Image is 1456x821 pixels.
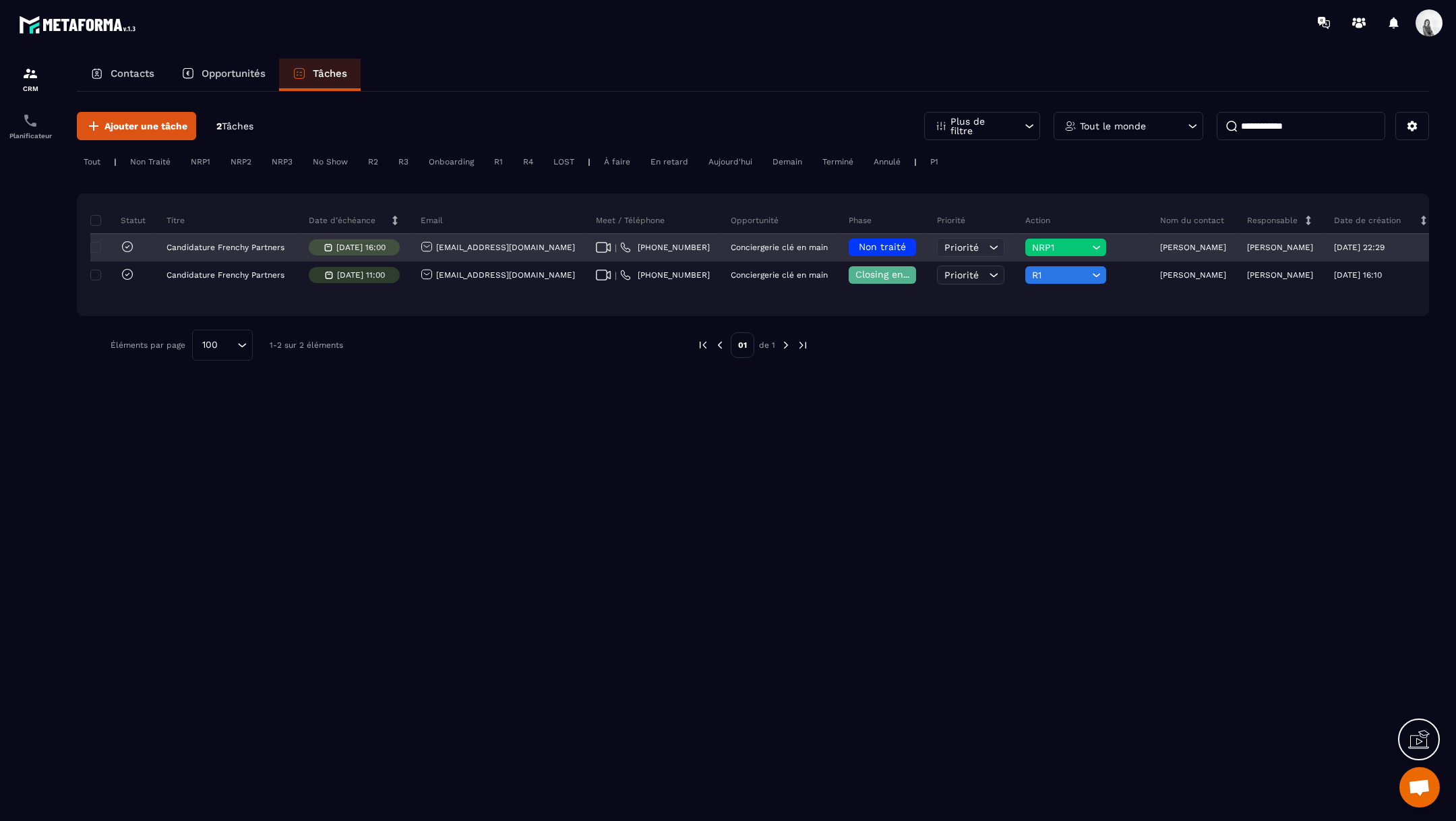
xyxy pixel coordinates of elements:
p: Contacts [111,67,154,80]
p: Date d’échéance [309,215,375,226]
img: next [780,339,792,351]
p: Phase [849,215,872,226]
img: logo [19,12,140,37]
div: Demain [766,154,809,170]
p: Conciergerie clé en main [731,270,828,280]
p: Tout le monde [1080,121,1146,131]
span: 100 [198,338,222,353]
img: prev [714,339,726,351]
p: Priorité [937,215,965,226]
div: Ouvrir le chat [1399,767,1440,808]
div: Non Traité [123,154,177,170]
div: Search for option [192,330,253,361]
div: Tout [77,154,107,170]
div: R2 [361,154,385,170]
input: Search for option [222,338,234,353]
p: Date de création [1334,215,1401,226]
a: Tâches [279,59,361,91]
p: | [588,157,590,166]
p: Titre [166,215,185,226]
div: LOST [547,154,581,170]
button: Ajouter une tâche [77,112,196,140]
div: NRP3 [265,154,299,170]
p: Email [421,215,443,226]
p: Candidature Frenchy Partners [166,270,284,280]
p: Nom du contact [1160,215,1224,226]
span: Ajouter une tâche [104,119,187,133]
a: formationformationCRM [3,55,57,102]
p: Conciergerie clé en main [731,243,828,252]
p: CRM [3,85,57,92]
span: Priorité [944,242,979,253]
div: R3 [392,154,415,170]
div: À faire [597,154,637,170]
p: [PERSON_NAME] [1247,243,1313,252]
div: Annulé [867,154,907,170]
span: R1 [1032,270,1089,280]
p: Opportunités [202,67,266,80]
p: [PERSON_NAME] [1160,270,1226,280]
p: de 1 [759,340,775,351]
p: Plus de filtre [950,117,1010,135]
p: 1-2 sur 2 éléments [270,340,343,350]
div: R1 [487,154,510,170]
p: Responsable [1247,215,1298,226]
a: Opportunités [168,59,279,91]
span: Priorité [944,270,979,280]
p: [DATE] 16:10 [1334,270,1382,280]
div: Aujourd'hui [702,154,759,170]
p: Tâches [313,67,347,80]
p: [DATE] 22:29 [1334,243,1385,252]
p: [PERSON_NAME] [1160,243,1226,252]
div: P1 [923,154,945,170]
p: [DATE] 16:00 [336,243,386,252]
a: schedulerschedulerPlanificateur [3,102,57,150]
a: Contacts [77,59,168,91]
div: Terminé [816,154,860,170]
p: Planificateur [3,132,57,140]
p: Statut [94,215,146,226]
span: NRP1 [1032,242,1089,253]
span: | [615,270,617,280]
span: | [615,243,617,253]
a: [PHONE_NUMBER] [620,270,710,280]
div: No Show [306,154,355,170]
div: Onboarding [422,154,481,170]
p: | [114,157,117,166]
span: Non traité [859,241,906,252]
img: next [797,339,809,351]
p: 2 [216,120,253,133]
p: Meet / Téléphone [596,215,665,226]
div: NRP2 [224,154,258,170]
p: Candidature Frenchy Partners [166,243,284,252]
div: NRP1 [184,154,217,170]
p: Éléments par page [111,340,185,350]
div: En retard [644,154,695,170]
a: [PHONE_NUMBER] [620,242,710,253]
span: Closing en cours [855,269,932,280]
img: scheduler [22,113,38,129]
p: Action [1025,215,1050,226]
div: R4 [516,154,540,170]
span: Tâches [222,121,253,131]
p: [PERSON_NAME] [1247,270,1313,280]
p: Opportunité [731,215,779,226]
img: formation [22,65,38,82]
p: [DATE] 11:00 [337,270,385,280]
img: prev [697,339,709,351]
p: | [914,157,917,166]
p: 01 [731,332,754,358]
